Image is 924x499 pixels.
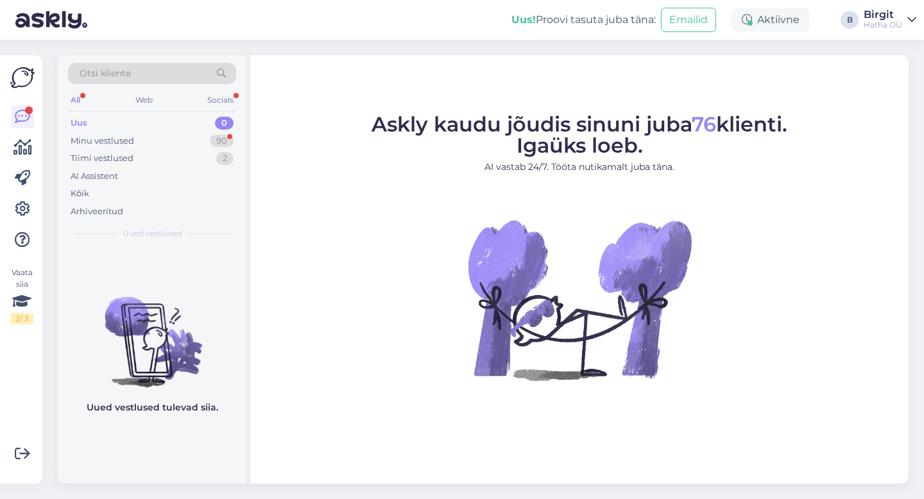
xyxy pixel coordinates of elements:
[10,313,33,325] div: 2 / 3
[692,112,716,137] span: 76
[864,10,916,30] a: BirgitHatha OÜ
[205,92,236,108] div: Socials
[10,267,33,325] div: Vaata siia
[68,92,83,108] div: All
[372,112,787,158] span: Askly kaudu jõudis sinuni juba klienti. Igaüks loeb.
[372,160,787,174] p: AI vastab 24/7. Tööta nutikamalt juba täna.
[864,10,902,20] div: Birgit
[71,170,118,183] div: AI Assistent
[661,8,716,32] button: Emailid
[123,228,182,239] span: Uued vestlused
[10,65,35,90] img: Askly Logo
[210,135,234,148] div: 90
[71,135,134,148] div: Minu vestlused
[71,152,133,165] div: Tiimi vestlused
[864,20,902,30] div: Hatha OÜ
[71,187,89,200] div: Kõik
[87,401,218,414] p: Uued vestlused tulevad siia.
[133,92,155,108] div: Web
[215,117,234,130] div: 0
[732,8,810,31] div: Aktiivne
[216,152,234,165] div: 2
[841,11,859,29] div: B
[58,274,246,389] img: No chats
[511,12,656,28] div: Proovi tasuta juba täna:
[71,205,123,218] div: Arhiveeritud
[71,117,87,130] div: Uus
[80,67,131,80] span: Otsi kliente
[511,13,536,26] b: Uus!
[464,184,695,415] img: No Chat active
